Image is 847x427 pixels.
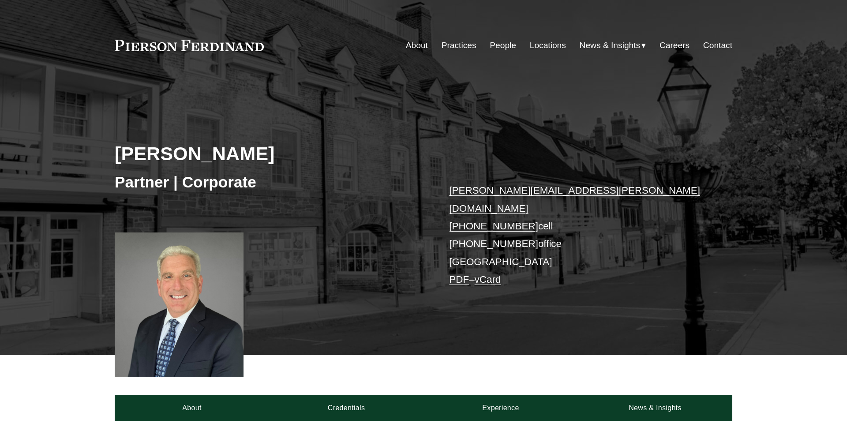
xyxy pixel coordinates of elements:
h3: Partner | Corporate [115,172,423,192]
a: About [115,395,269,421]
a: Contact [703,37,732,54]
a: PDF [449,274,469,285]
a: Practices [442,37,476,54]
a: vCard [475,274,501,285]
h2: [PERSON_NAME] [115,142,423,165]
span: News & Insights [580,38,641,53]
a: Locations [530,37,566,54]
a: Careers [660,37,690,54]
a: News & Insights [578,395,732,421]
a: Experience [423,395,578,421]
a: About [406,37,428,54]
p: cell office [GEOGRAPHIC_DATA] – [449,182,706,288]
a: [PERSON_NAME][EMAIL_ADDRESS][PERSON_NAME][DOMAIN_NAME] [449,185,700,213]
a: [PHONE_NUMBER] [449,221,538,232]
a: Credentials [269,395,423,421]
a: People [490,37,516,54]
a: folder dropdown [580,37,646,54]
a: [PHONE_NUMBER] [449,238,538,249]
